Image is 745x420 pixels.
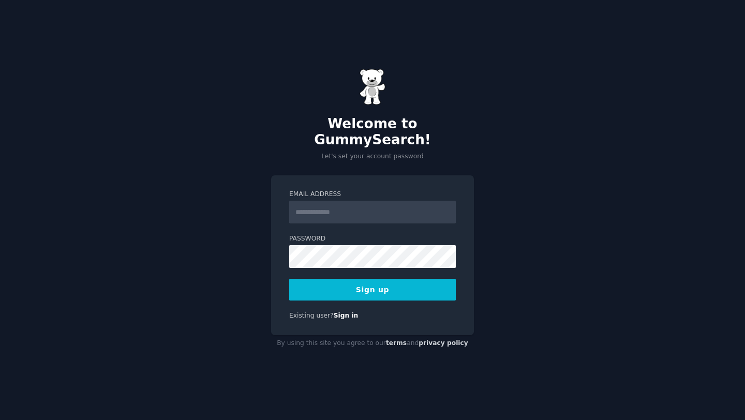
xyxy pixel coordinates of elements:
label: Email Address [289,190,456,199]
a: Sign in [334,312,359,319]
a: privacy policy [419,339,468,347]
div: By using this site you agree to our and [271,335,474,352]
p: Let's set your account password [271,152,474,161]
label: Password [289,234,456,244]
h2: Welcome to GummySearch! [271,116,474,148]
img: Gummy Bear [360,69,385,105]
a: terms [386,339,407,347]
span: Existing user? [289,312,334,319]
button: Sign up [289,279,456,301]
